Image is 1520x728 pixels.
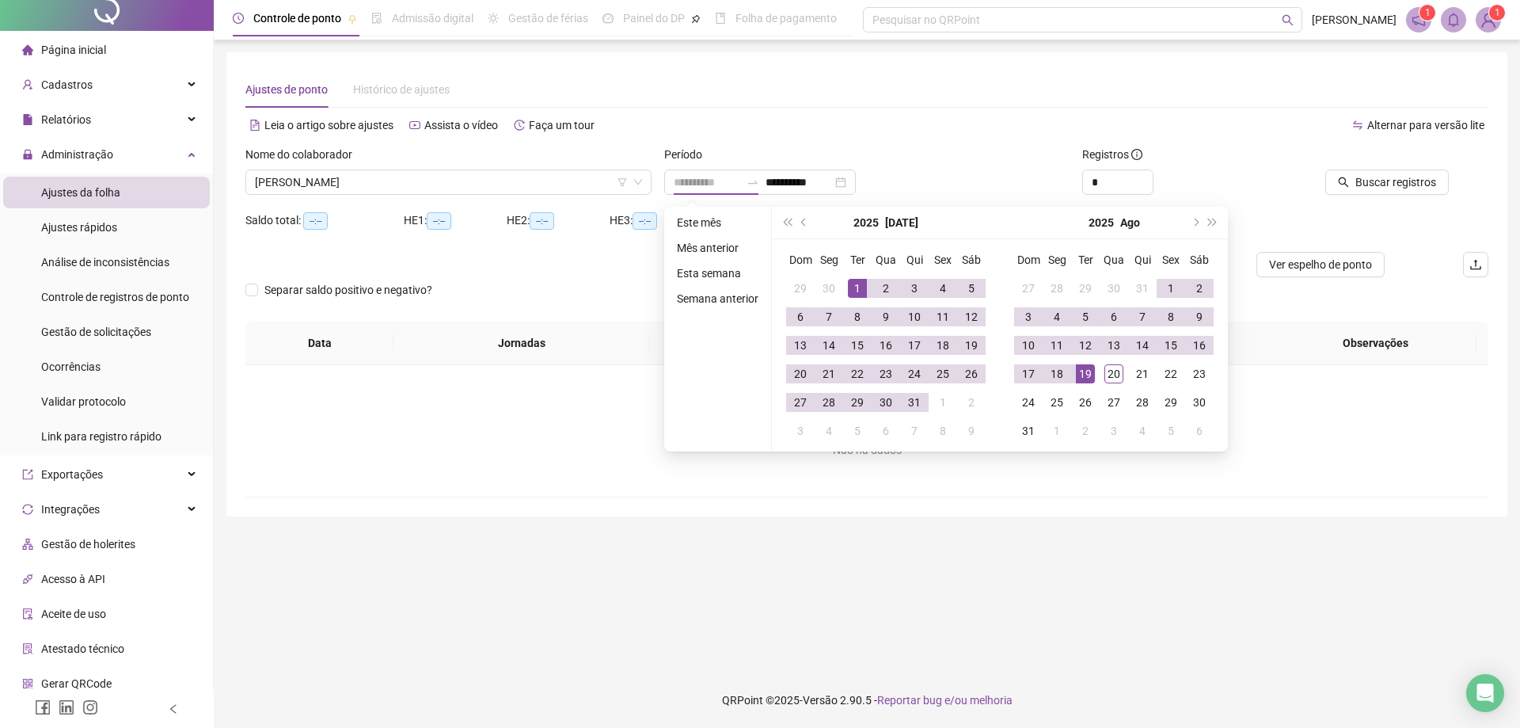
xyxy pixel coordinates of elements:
[1190,336,1209,355] div: 16
[508,12,588,25] span: Gestão de férias
[1100,303,1128,331] td: 2025-08-06
[1190,364,1209,383] div: 23
[22,574,33,585] span: api
[22,149,33,160] span: lock
[786,274,815,303] td: 2025-06-29
[1043,331,1071,360] td: 2025-08-11
[957,360,986,388] td: 2025-07-26
[1104,279,1123,298] div: 30
[1014,360,1043,388] td: 2025-08-17
[1312,11,1396,29] span: [PERSON_NAME]
[786,246,815,274] th: Dom
[848,307,867,326] div: 8
[747,176,759,189] span: to
[848,336,867,355] div: 15
[245,212,404,230] div: Saldo total:
[876,307,895,326] div: 9
[900,303,929,331] td: 2025-07-10
[791,364,810,383] div: 20
[393,322,650,365] th: Jornadas
[1282,14,1294,26] span: search
[1076,336,1095,355] div: 12
[1489,5,1505,21] sup: Atualize o seu contato no menu Meus Dados
[1071,360,1100,388] td: 2025-08-19
[1014,417,1043,445] td: 2025-08-31
[929,417,957,445] td: 2025-08-08
[819,421,838,440] div: 4
[819,279,838,298] div: 30
[796,207,813,238] button: prev-year
[35,699,51,715] span: facebook
[1047,364,1066,383] div: 18
[786,360,815,388] td: 2025-07-20
[1100,360,1128,388] td: 2025-08-20
[1076,421,1095,440] div: 2
[41,608,106,620] span: Aceite de uso
[1014,274,1043,303] td: 2025-07-27
[1019,364,1038,383] div: 17
[786,331,815,360] td: 2025-07-13
[1161,307,1180,326] div: 8
[1047,279,1066,298] div: 28
[957,331,986,360] td: 2025-07-19
[900,331,929,360] td: 2025-07-17
[1157,303,1185,331] td: 2025-08-08
[1133,364,1152,383] div: 21
[1161,364,1180,383] div: 22
[853,207,879,238] button: year panel
[1047,307,1066,326] div: 4
[41,186,120,199] span: Ajustes da folha
[1082,146,1142,163] span: Registros
[872,331,900,360] td: 2025-07-16
[41,326,151,338] span: Gestão de solicitações
[264,119,393,131] span: Leia o artigo sobre ajustes
[819,307,838,326] div: 7
[1161,279,1180,298] div: 1
[933,279,952,298] div: 4
[1256,252,1385,277] button: Ver espelho de ponto
[1100,246,1128,274] th: Qua
[1089,207,1114,238] button: year panel
[22,79,33,90] span: user-add
[41,468,103,481] span: Exportações
[233,13,244,24] span: clock-circle
[22,608,33,619] span: audit
[1071,388,1100,417] td: 2025-08-26
[747,176,759,189] span: swap-right
[876,364,895,383] div: 23
[371,13,382,24] span: file-done
[848,393,867,412] div: 29
[633,177,643,187] span: down
[1071,246,1100,274] th: Ter
[843,303,872,331] td: 2025-07-08
[872,417,900,445] td: 2025-08-06
[933,364,952,383] div: 25
[1190,307,1209,326] div: 9
[815,303,843,331] td: 2025-07-07
[22,539,33,550] span: apartment
[905,393,924,412] div: 31
[22,469,33,480] span: export
[933,421,952,440] div: 8
[1275,322,1476,365] th: Observações
[1128,417,1157,445] td: 2025-09-04
[245,146,363,163] label: Nome do colaborador
[1104,336,1123,355] div: 13
[1367,119,1484,131] span: Alternar para versão lite
[41,642,124,655] span: Atestado técnico
[1043,360,1071,388] td: 2025-08-18
[1076,307,1095,326] div: 5
[929,274,957,303] td: 2025-07-04
[1185,388,1214,417] td: 2025-08-30
[41,395,126,408] span: Validar protocolo
[791,421,810,440] div: 3
[791,307,810,326] div: 6
[815,360,843,388] td: 2025-07-21
[1185,274,1214,303] td: 2025-08-02
[1043,274,1071,303] td: 2025-07-28
[1047,336,1066,355] div: 11
[900,246,929,274] th: Qui
[962,307,981,326] div: 12
[1076,393,1095,412] div: 26
[1071,417,1100,445] td: 2025-09-02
